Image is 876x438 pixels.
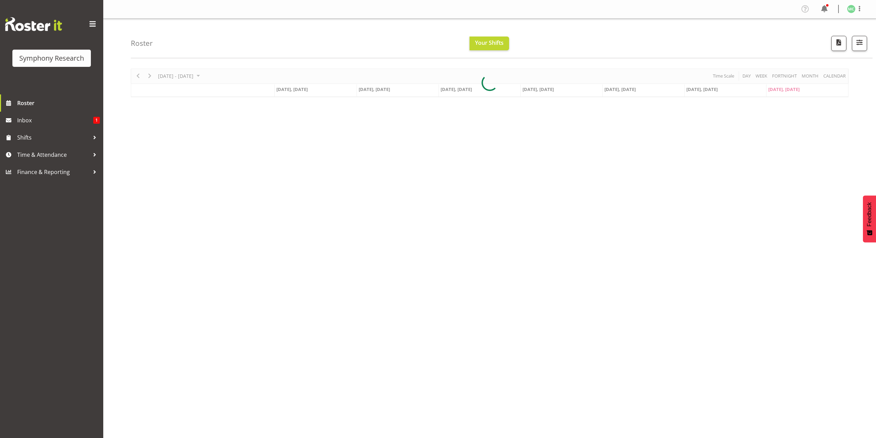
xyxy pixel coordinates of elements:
[17,150,89,160] span: Time & Attendance
[93,117,100,124] span: 1
[5,17,62,31] img: Rosterit website logo
[847,5,855,13] img: matthew-coleman1906.jpg
[17,115,93,125] span: Inbox
[852,36,867,51] button: Filter Shifts
[131,39,153,47] h4: Roster
[475,39,504,47] span: Your Shifts
[831,36,846,51] button: Download a PDF of the roster according to the set date range.
[17,132,89,143] span: Shifts
[19,53,84,63] div: Symphony Research
[863,195,876,242] button: Feedback - Show survey
[17,98,100,108] span: Roster
[866,202,873,226] span: Feedback
[469,37,509,50] button: Your Shifts
[17,167,89,177] span: Finance & Reporting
